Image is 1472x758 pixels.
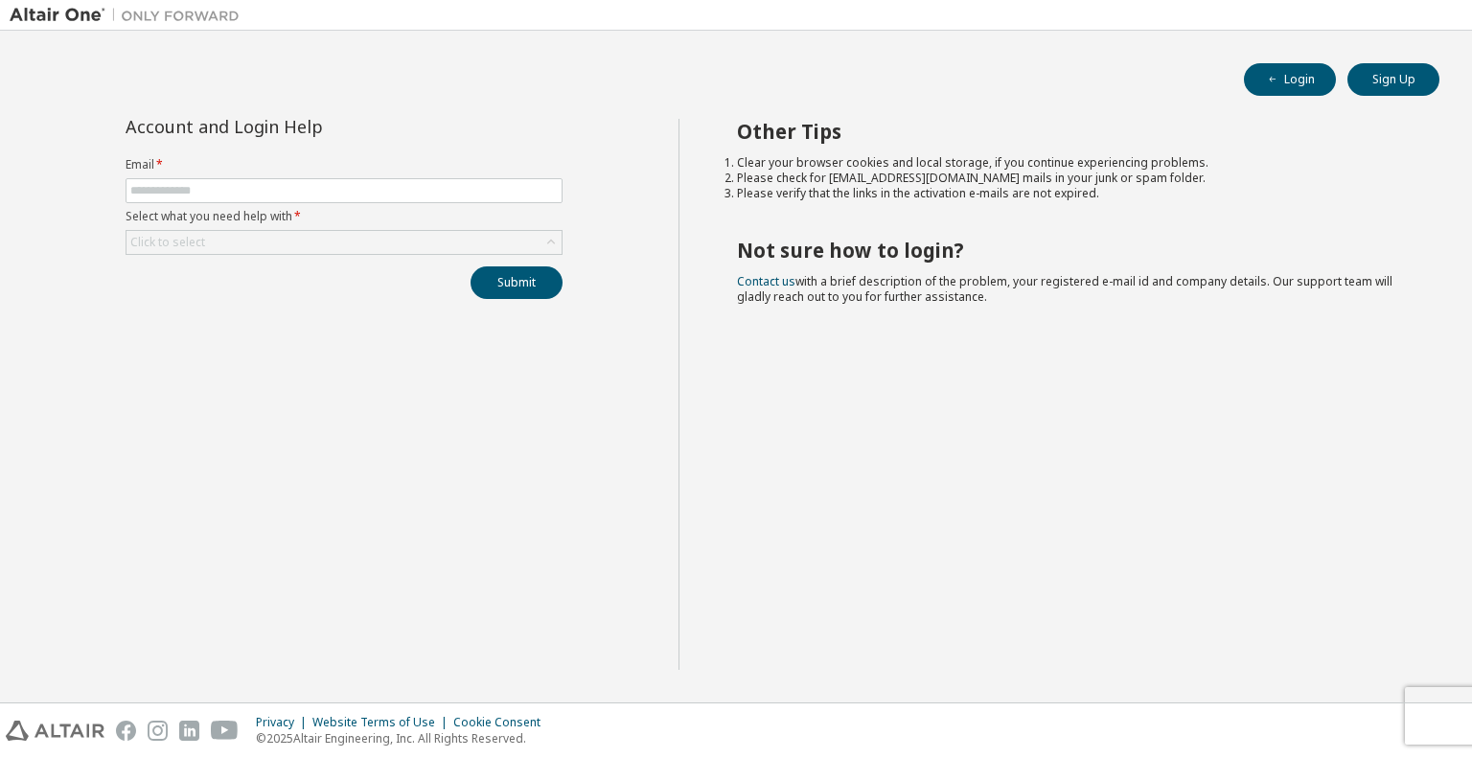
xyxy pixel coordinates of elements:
span: with a brief description of the problem, your registered e-mail id and company details. Our suppo... [737,273,1392,305]
button: Login [1244,63,1336,96]
img: youtube.svg [211,721,239,741]
p: © 2025 Altair Engineering, Inc. All Rights Reserved. [256,730,552,747]
button: Submit [471,266,563,299]
div: Click to select [126,231,562,254]
div: Account and Login Help [126,119,475,134]
li: Please verify that the links in the activation e-mails are not expired. [737,186,1406,201]
img: altair_logo.svg [6,721,104,741]
li: Please check for [EMAIL_ADDRESS][DOMAIN_NAME] mails in your junk or spam folder. [737,171,1406,186]
label: Select what you need help with [126,209,563,224]
h2: Not sure how to login? [737,238,1406,263]
h2: Other Tips [737,119,1406,144]
img: instagram.svg [148,721,168,741]
div: Privacy [256,715,312,730]
div: Cookie Consent [453,715,552,730]
a: Contact us [737,273,795,289]
li: Clear your browser cookies and local storage, if you continue experiencing problems. [737,155,1406,171]
img: linkedin.svg [179,721,199,741]
img: Altair One [10,6,249,25]
label: Email [126,157,563,172]
img: facebook.svg [116,721,136,741]
div: Click to select [130,235,205,250]
button: Sign Up [1347,63,1439,96]
div: Website Terms of Use [312,715,453,730]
